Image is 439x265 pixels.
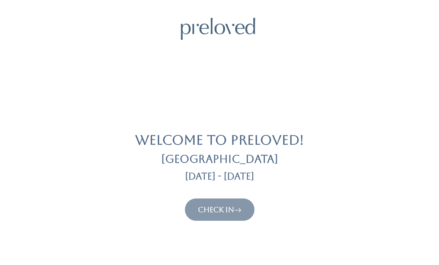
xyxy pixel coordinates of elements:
[185,198,254,221] button: Check In
[161,153,278,165] h2: [GEOGRAPHIC_DATA]
[185,171,254,182] h3: [DATE] - [DATE]
[135,133,304,148] h1: Welcome to Preloved!
[181,18,255,40] img: preloved logo
[198,205,241,214] a: Check In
